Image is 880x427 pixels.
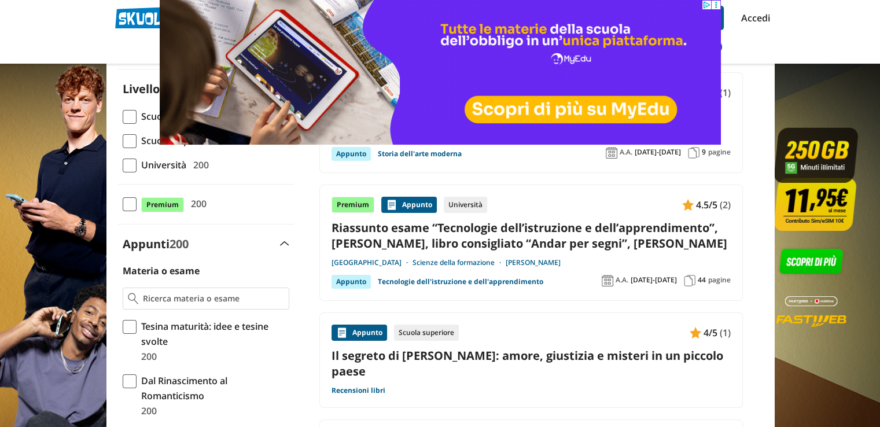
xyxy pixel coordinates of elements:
span: 200 [186,196,207,211]
span: A.A. [620,148,632,157]
span: Scuola Media [137,109,200,124]
div: Appunto [332,147,371,161]
label: Materia o esame [123,264,200,277]
span: 200 [170,236,189,252]
span: 200 [189,157,209,172]
a: [GEOGRAPHIC_DATA] [332,258,413,267]
a: Il segreto di [PERSON_NAME]: amore, giustizia e misteri in un piccolo paese [332,348,731,379]
span: (2) [720,197,731,212]
div: Università [444,197,487,213]
span: pagine [708,148,731,157]
span: 4.5/5 [696,197,717,212]
span: Tesina maturità: idee e tesine svolte [137,319,289,349]
img: Appunti contenuto [386,199,397,211]
span: (1) [720,325,731,340]
span: 200 [137,403,157,418]
div: Premium [332,197,374,213]
a: Recensioni libri [332,386,385,395]
input: Ricerca materia o esame [143,293,283,304]
div: Appunto [381,197,437,213]
span: (1) [720,85,731,100]
span: [DATE]-[DATE] [635,148,681,157]
a: Scienze della formazione [413,258,506,267]
img: Anno accademico [602,275,613,286]
span: 44 [698,275,706,285]
img: Anno accademico [606,147,617,159]
a: Riassunto esame “Tecnologie dell’istruzione e dell’apprendimento”, [PERSON_NAME], libro consiglia... [332,220,731,251]
a: Accedi [741,6,765,30]
span: [DATE]-[DATE] [631,275,677,285]
img: Appunti contenuto [690,327,701,338]
img: Pagine [684,275,695,286]
span: 4/5 [704,325,717,340]
span: Premium [141,197,184,212]
span: 200 [137,349,157,364]
img: Pagine [688,147,699,159]
a: [PERSON_NAME] [506,258,561,267]
span: 9 [702,148,706,157]
label: Livello [123,81,160,97]
div: Appunto [332,275,371,289]
div: Appunto [332,325,387,341]
img: Ricerca materia o esame [128,293,139,304]
span: A.A. [616,275,628,285]
img: Appunti contenuto [336,327,348,338]
span: Università [137,157,186,172]
div: Scuola superiore [394,325,459,341]
span: Scuola Superiore [137,133,216,148]
span: Dal Rinascimento al Romanticismo [137,373,289,403]
span: pagine [708,275,731,285]
img: Appunti contenuto [682,199,694,211]
img: Apri e chiudi sezione [280,241,289,246]
a: Tecnologie dell'istruzione e dell'apprendimento [378,275,543,289]
a: Storia dell'arte moderna [378,147,462,161]
label: Appunti [123,236,189,252]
